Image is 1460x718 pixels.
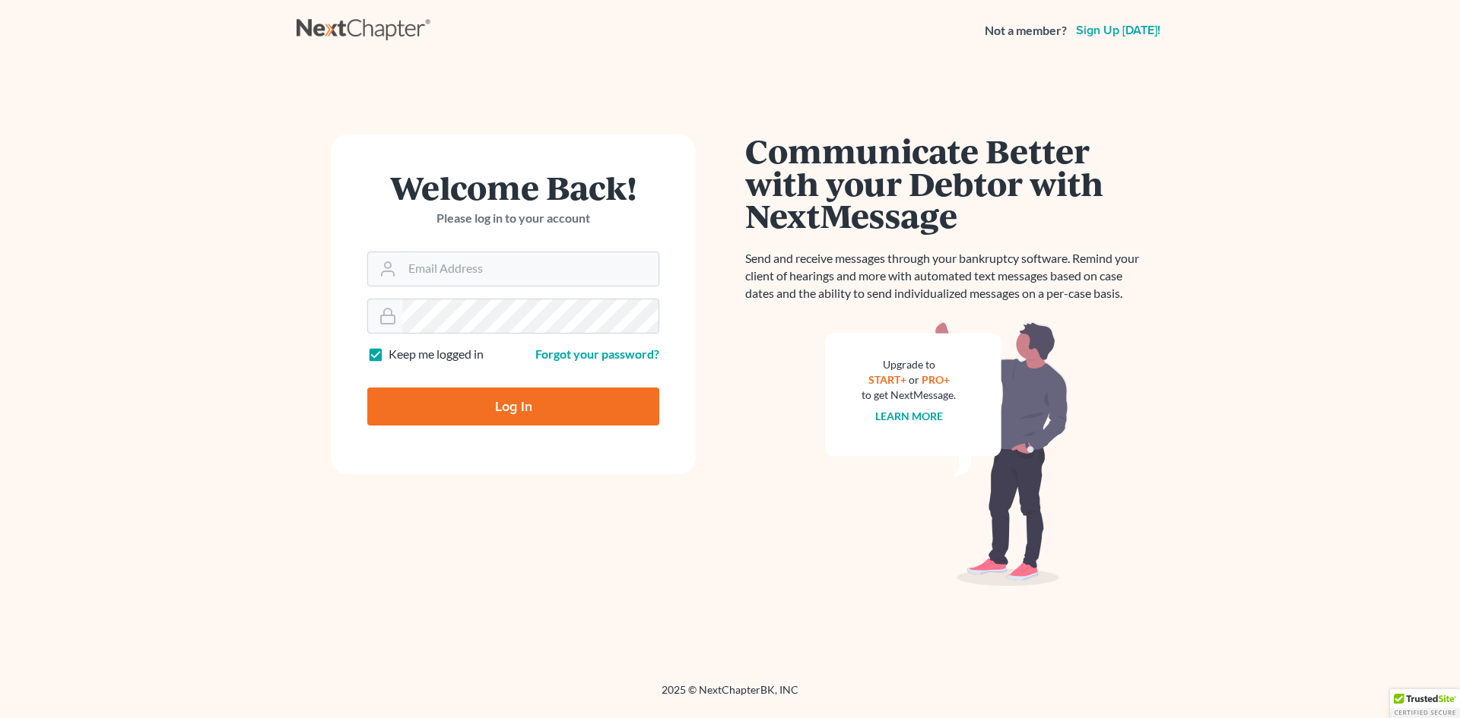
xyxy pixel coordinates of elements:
[868,373,906,386] a: START+
[985,22,1067,40] strong: Not a member?
[367,171,659,204] h1: Welcome Back!
[367,387,659,425] input: Log In
[909,373,919,386] span: or
[1073,24,1163,36] a: Sign up [DATE]!
[535,346,659,361] a: Forgot your password?
[389,346,484,363] label: Keep me logged in
[745,134,1148,232] h1: Communicate Better with your Debtor with NextMessage
[1390,689,1460,718] div: TrustedSite Certified
[402,252,659,286] input: Email Address
[862,357,956,372] div: Upgrade to
[745,250,1148,302] p: Send and receive messages through your bankruptcy software. Remind your client of hearings and mo...
[297,682,1163,710] div: 2025 © NextChapterBK, INC
[875,410,943,422] a: Learn more
[922,373,950,386] a: PRO+
[367,210,659,227] p: Please log in to your account
[862,387,956,403] div: to get NextMessage.
[825,321,1068,587] img: nextmessage_bg-59042aed3d76b12b5cd301f8e5b87938c9018125f34e5fa2b7a6b67550977c72.svg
